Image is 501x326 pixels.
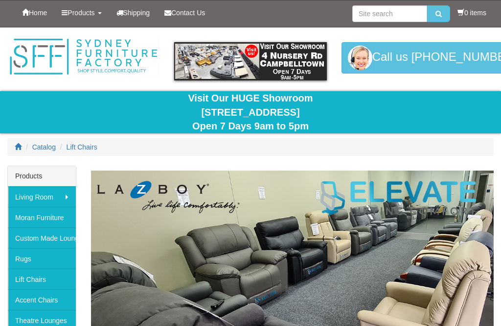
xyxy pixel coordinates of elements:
span: Contact Us [171,9,205,17]
a: Home [15,0,54,25]
a: Shipping [109,0,158,25]
span: Products [68,9,94,17]
img: Sydney Furniture Factory [7,37,159,76]
a: Catalog [32,143,56,151]
a: Accent Chairs [8,289,76,310]
a: Contact Us [157,0,212,25]
a: Lift Chairs [67,143,97,151]
a: Lift Chairs [8,269,76,289]
a: Living Room [8,186,76,207]
img: showroom.gif [174,42,326,80]
div: Visit Our HUGE Showroom [STREET_ADDRESS] Open 7 Days 9am to 5pm [7,91,494,133]
a: Custom Made Lounges [8,227,76,248]
a: Products [54,0,109,25]
a: Rugs [8,248,76,269]
div: Products [8,166,76,186]
input: Site search [352,5,427,22]
span: Shipping [123,9,150,17]
span: Home [29,9,47,17]
a: Moran Furniture [8,207,76,227]
li: 0 items [457,8,486,18]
